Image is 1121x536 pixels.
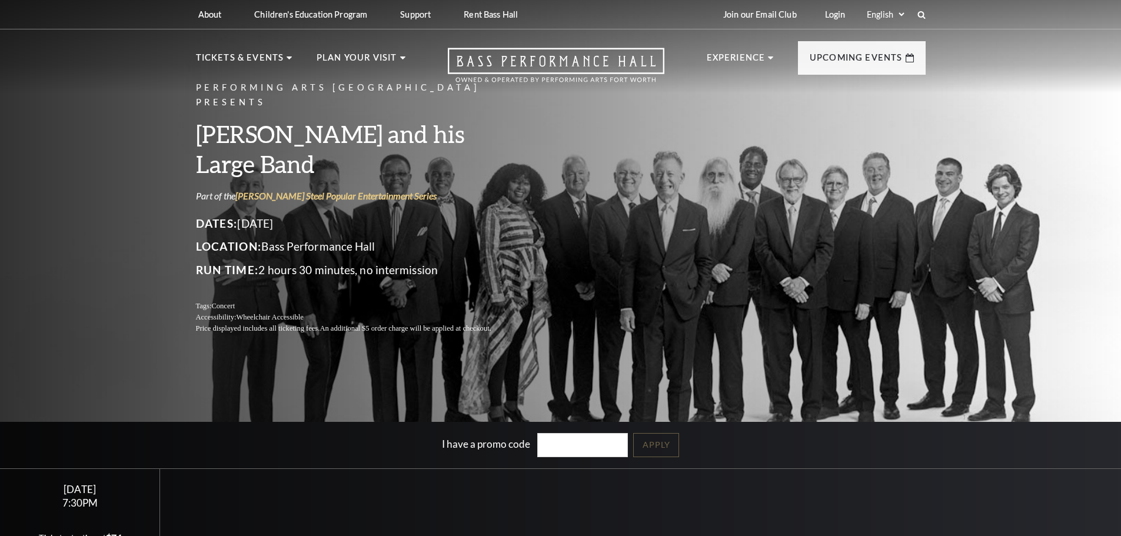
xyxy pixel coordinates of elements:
[196,263,259,277] span: Run Time:
[196,119,520,179] h3: [PERSON_NAME] and his Large Band
[196,323,520,334] p: Price displayed includes all ticketing fees.
[14,498,146,508] div: 7:30PM
[400,9,431,19] p: Support
[442,438,530,450] label: I have a promo code
[196,239,262,253] span: Location:
[707,51,766,72] p: Experience
[235,190,437,201] a: [PERSON_NAME] Steel Popular Entertainment Series
[810,51,903,72] p: Upcoming Events
[317,51,397,72] p: Plan Your Visit
[196,214,520,233] p: [DATE]
[211,302,235,310] span: Concert
[236,313,303,321] span: Wheelchair Accessible
[196,261,520,279] p: 2 hours 30 minutes, no intermission
[320,324,491,332] span: An additional $5 order charge will be applied at checkout.
[14,483,146,495] div: [DATE]
[196,217,238,230] span: Dates:
[196,301,520,312] p: Tags:
[464,9,518,19] p: Rent Bass Hall
[864,9,906,20] select: Select:
[196,51,284,72] p: Tickets & Events
[196,312,520,323] p: Accessibility:
[196,237,520,256] p: Bass Performance Hall
[254,9,367,19] p: Children's Education Program
[196,189,520,202] p: Part of the
[196,81,520,110] p: Performing Arts [GEOGRAPHIC_DATA] Presents
[198,9,222,19] p: About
